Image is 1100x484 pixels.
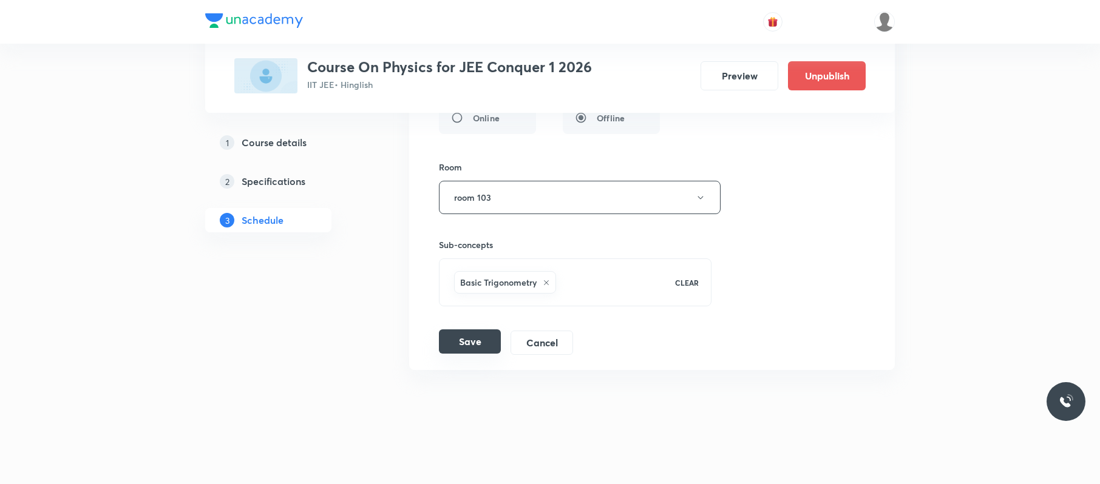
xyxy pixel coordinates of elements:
[307,58,592,76] h3: Course On Physics for JEE Conquer 1 2026
[234,58,297,93] img: 2E98CCDF-420F-4917-B238-6EFB0E23A7E3_plus.png
[242,213,283,227] h5: Schedule
[205,13,303,28] img: Company Logo
[439,238,711,251] h6: Sub-concepts
[460,276,537,289] h6: Basic Trigonometry
[242,135,307,150] h5: Course details
[511,331,573,355] button: Cancel
[220,135,234,150] p: 1
[242,174,305,189] h5: Specifications
[701,61,778,90] button: Preview
[763,12,783,32] button: avatar
[788,61,866,90] button: Unpublish
[205,169,370,193] a: 2Specifications
[307,78,592,91] p: IIT JEE • Hinglish
[439,181,721,214] button: room 103
[767,16,778,27] img: avatar
[1059,394,1073,409] img: ttu
[220,213,234,227] p: 3
[439,329,501,354] button: Save
[439,161,462,173] h6: Room
[205,130,370,155] a: 1Course details
[220,174,234,189] p: 2
[205,13,303,31] a: Company Logo
[874,12,895,32] img: aadi Shukla
[675,277,699,288] p: CLEAR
